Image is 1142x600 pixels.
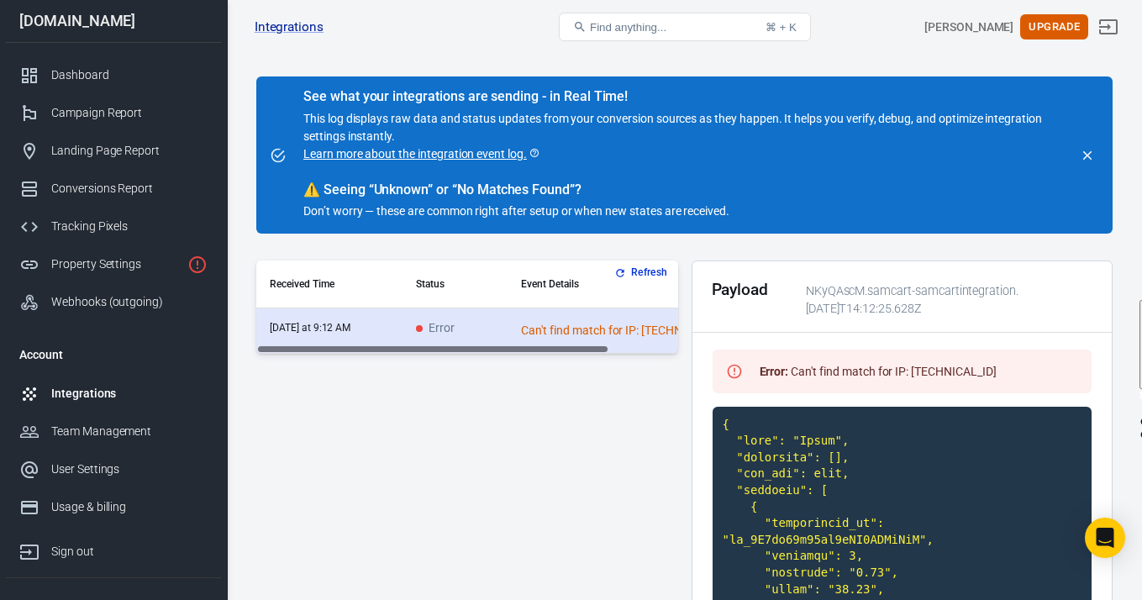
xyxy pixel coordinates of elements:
[6,334,221,375] li: Account
[51,423,208,440] div: Team Management
[6,13,221,29] div: [DOMAIN_NAME]
[255,18,324,36] a: Integrations
[51,293,208,311] div: Webhooks (outgoing)
[1088,7,1129,47] a: Sign out
[51,104,208,122] div: Campaign Report
[6,413,221,450] a: Team Management
[51,461,208,478] div: User Settings
[508,261,760,308] th: Event Details
[766,21,797,34] div: ⌘ + K
[6,132,221,170] a: Landing Page Report
[760,365,789,378] strong: Error :
[303,88,1069,105] div: See what your integrations are sending - in Real Time!
[303,182,320,197] span: warning
[51,498,208,516] div: Usage & billing
[6,208,221,245] a: Tracking Pixels
[256,261,678,354] div: scrollable content
[256,261,403,308] th: Received Time
[6,94,221,132] a: Campaign Report
[1020,14,1088,40] button: Upgrade
[6,526,221,571] a: Sign out
[270,322,350,334] time: 2025-09-04T09:12:25-05:00
[51,385,208,403] div: Integrations
[6,488,221,526] a: Usage & billing
[753,356,1003,387] div: Can't find match for IP: [TECHNICAL_ID]
[303,145,540,163] a: Learn more about the integration event log.
[924,18,1013,36] div: Account id: NKyQAscM
[51,543,208,561] div: Sign out
[303,203,1069,220] p: Don’t worry — these are common right after setup or when new states are received.
[416,322,455,336] span: Error
[51,218,208,235] div: Tracking Pixels
[51,142,208,160] div: Landing Page Report
[1085,518,1125,558] div: Open Intercom Messenger
[611,264,674,282] button: Refresh
[6,375,221,413] a: Integrations
[590,21,666,34] span: Find anything...
[6,170,221,208] a: Conversions Report
[51,66,208,84] div: Dashboard
[800,282,1100,318] div: NKyQAscM.samcart-samcartintegration.[DATE]T14:12:25.628Z
[6,245,221,283] a: Property Settings
[559,13,811,41] button: Find anything...⌘ + K
[51,255,181,273] div: Property Settings
[6,450,221,488] a: User Settings
[187,255,208,275] svg: Property is not installed yet
[303,182,1069,198] div: Seeing “Unknown” or “No Matches Found”?
[521,322,731,339] div: Can't find match for IP: [TECHNICAL_ID]
[712,281,769,298] h2: Payload
[6,283,221,321] a: Webhooks (outgoing)
[51,180,208,197] div: Conversions Report
[1076,144,1099,167] button: close
[403,261,508,308] th: Status
[6,56,221,94] a: Dashboard
[303,110,1069,163] p: This log displays raw data and status updates from your conversion sources as they happen. It hel...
